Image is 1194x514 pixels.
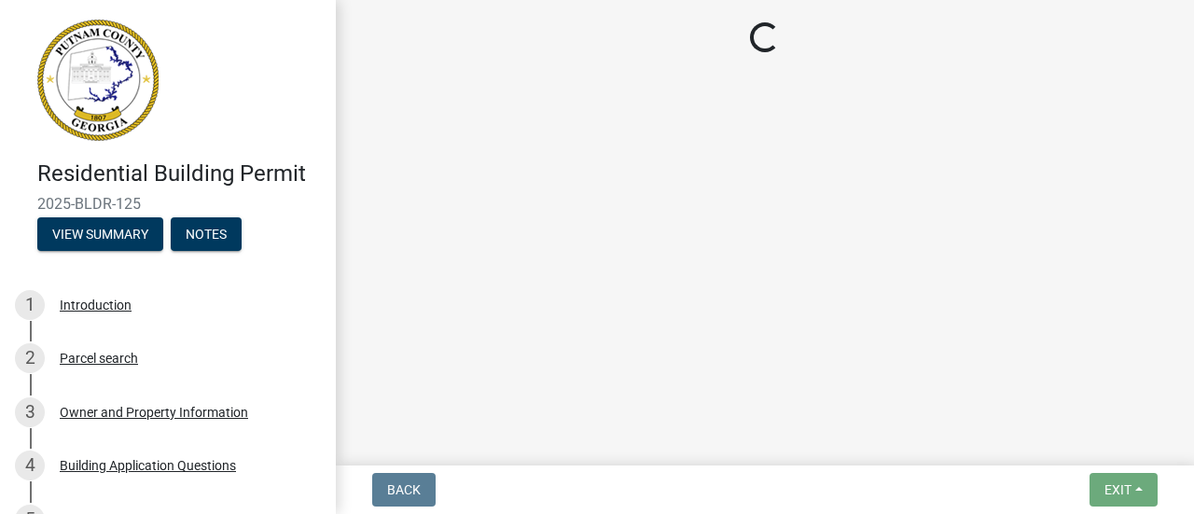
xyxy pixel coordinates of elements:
[60,352,138,365] div: Parcel search
[171,228,242,243] wm-modal-confirm: Notes
[37,195,298,213] span: 2025-BLDR-125
[387,482,421,497] span: Back
[15,343,45,373] div: 2
[15,451,45,480] div: 4
[60,406,248,419] div: Owner and Property Information
[60,459,236,472] div: Building Application Questions
[37,160,321,188] h4: Residential Building Permit
[171,217,242,251] button: Notes
[1104,482,1132,497] span: Exit
[37,217,163,251] button: View Summary
[60,299,132,312] div: Introduction
[37,228,163,243] wm-modal-confirm: Summary
[372,473,436,507] button: Back
[1090,473,1158,507] button: Exit
[15,290,45,320] div: 1
[37,20,159,141] img: Putnam County, Georgia
[15,397,45,427] div: 3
